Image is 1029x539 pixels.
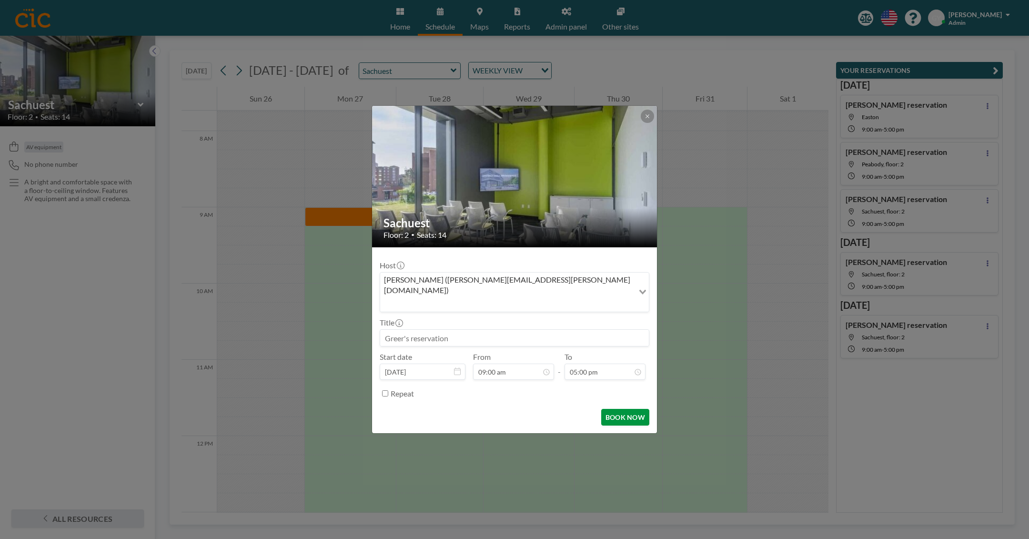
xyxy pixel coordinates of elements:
[380,273,649,312] div: Search for option
[383,216,646,230] h2: Sachuest
[411,231,414,238] span: •
[565,352,572,362] label: To
[417,230,446,240] span: Seats: 14
[372,81,658,272] img: 537.jpg
[601,409,649,426] button: BOOK NOW
[558,356,561,376] span: -
[382,275,632,296] span: [PERSON_NAME] ([PERSON_NAME][EMAIL_ADDRESS][PERSON_NAME][DOMAIN_NAME])
[391,389,414,398] label: Repeat
[383,230,409,240] span: Floor: 2
[380,330,649,346] input: Greer's reservation
[380,318,402,327] label: Title
[473,352,491,362] label: From
[380,261,404,270] label: Host
[381,297,633,310] input: Search for option
[380,352,412,362] label: Start date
